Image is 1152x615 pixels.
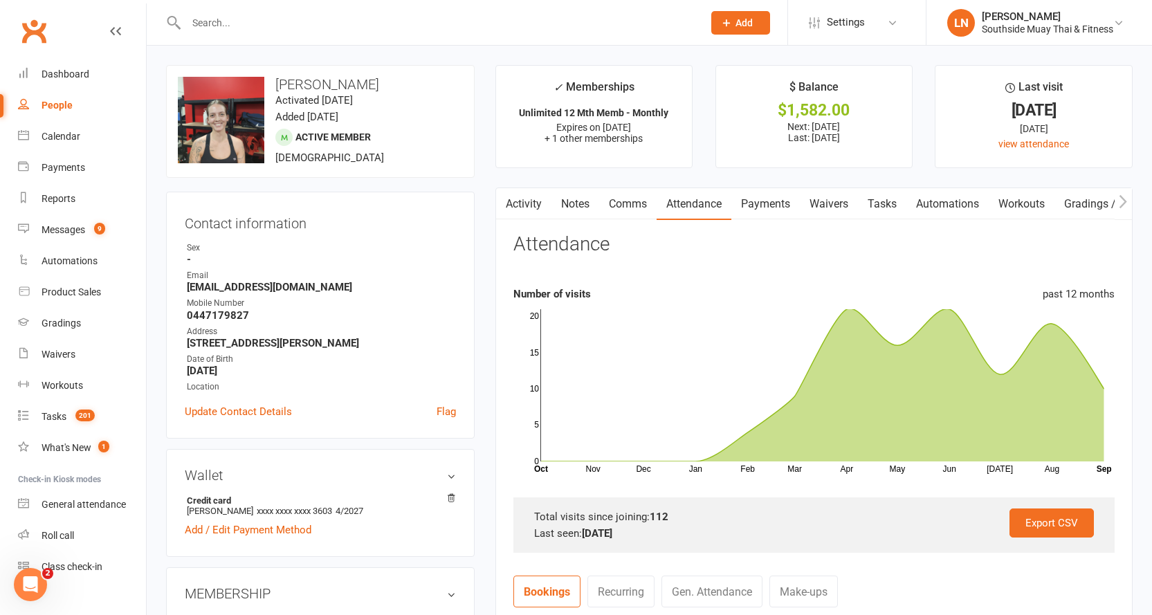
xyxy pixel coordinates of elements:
h3: MEMBERSHIP [185,586,456,601]
a: Bookings [513,576,580,607]
a: Clubworx [17,14,51,48]
a: Calendar [18,121,146,152]
a: Automations [18,246,146,277]
a: Flag [437,403,456,420]
a: Product Sales [18,277,146,308]
input: Search... [182,13,693,33]
a: General attendance kiosk mode [18,489,146,520]
h3: Contact information [185,210,456,231]
div: [DATE] [948,121,1119,136]
div: Mobile Number [187,297,456,310]
div: Date of Birth [187,353,456,366]
strong: [DATE] [187,365,456,377]
time: Activated [DATE] [275,94,353,107]
strong: Number of visits [513,288,591,300]
a: Class kiosk mode [18,551,146,582]
strong: [EMAIL_ADDRESS][DOMAIN_NAME] [187,281,456,293]
span: Active member [295,131,371,143]
a: People [18,90,146,121]
img: image1742287024.png [178,77,264,163]
a: view attendance [998,138,1069,149]
strong: Credit card [187,495,449,506]
div: LN [947,9,975,37]
span: 4/2027 [336,506,363,516]
span: [DEMOGRAPHIC_DATA] [275,152,384,164]
span: xxxx xxxx xxxx 3603 [257,506,332,516]
div: Messages [42,224,85,235]
time: Added [DATE] [275,111,338,123]
h3: Wallet [185,468,456,483]
strong: - [187,253,456,266]
div: Last visit [1005,78,1063,103]
h3: [PERSON_NAME] [178,77,463,92]
a: What's New1 [18,432,146,463]
span: 1 [98,441,109,452]
a: Workouts [989,188,1054,220]
button: Add [711,11,770,35]
a: Gradings [18,308,146,339]
strong: [STREET_ADDRESS][PERSON_NAME] [187,337,456,349]
a: Messages 9 [18,214,146,246]
strong: 112 [650,511,668,523]
span: + 1 other memberships [545,133,643,144]
span: 2 [42,568,53,579]
strong: 0447179827 [187,309,456,322]
div: [PERSON_NAME] [982,10,1113,23]
a: Tasks [858,188,906,220]
a: Make-ups [769,576,838,607]
a: Workouts [18,370,146,401]
a: Update Contact Details [185,403,292,420]
a: Roll call [18,520,146,551]
strong: Unlimited 12 Mth Memb - Monthly [519,107,668,118]
a: Gen. Attendance [661,576,762,607]
a: Waivers [800,188,858,220]
a: Comms [599,188,657,220]
div: $ Balance [789,78,839,103]
div: past 12 months [1043,286,1115,302]
span: Settings [827,7,865,38]
div: Automations [42,255,98,266]
span: 201 [75,410,95,421]
a: Reports [18,183,146,214]
div: Class check-in [42,561,102,572]
div: Southside Muay Thai & Fitness [982,23,1113,35]
div: Total visits since joining: [534,508,1094,525]
div: People [42,100,73,111]
a: Tasks 201 [18,401,146,432]
div: Memberships [554,78,634,104]
div: General attendance [42,499,126,510]
iframe: Intercom live chat [14,568,47,601]
a: Activity [496,188,551,220]
a: Payments [18,152,146,183]
div: Tasks [42,411,66,422]
div: Calendar [42,131,80,142]
div: Address [187,325,456,338]
p: Next: [DATE] Last: [DATE] [729,121,900,143]
a: Notes [551,188,599,220]
a: Export CSV [1009,508,1094,538]
span: Expires on [DATE] [556,122,631,133]
h3: Attendance [513,234,610,255]
div: What's New [42,442,91,453]
a: Add / Edit Payment Method [185,522,311,538]
i: ✓ [554,81,563,94]
span: Add [735,17,753,28]
li: [PERSON_NAME] [185,493,456,518]
div: $1,582.00 [729,103,900,118]
div: Workouts [42,380,83,391]
div: Reports [42,193,75,204]
div: Gradings [42,318,81,329]
a: Dashboard [18,59,146,90]
a: Recurring [587,576,655,607]
div: Product Sales [42,286,101,297]
div: Last seen: [534,525,1094,542]
a: Payments [731,188,800,220]
strong: [DATE] [582,527,612,540]
div: [DATE] [948,103,1119,118]
div: Payments [42,162,85,173]
div: Email [187,269,456,282]
div: Sex [187,241,456,255]
span: 9 [94,223,105,235]
div: Dashboard [42,68,89,80]
a: Automations [906,188,989,220]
